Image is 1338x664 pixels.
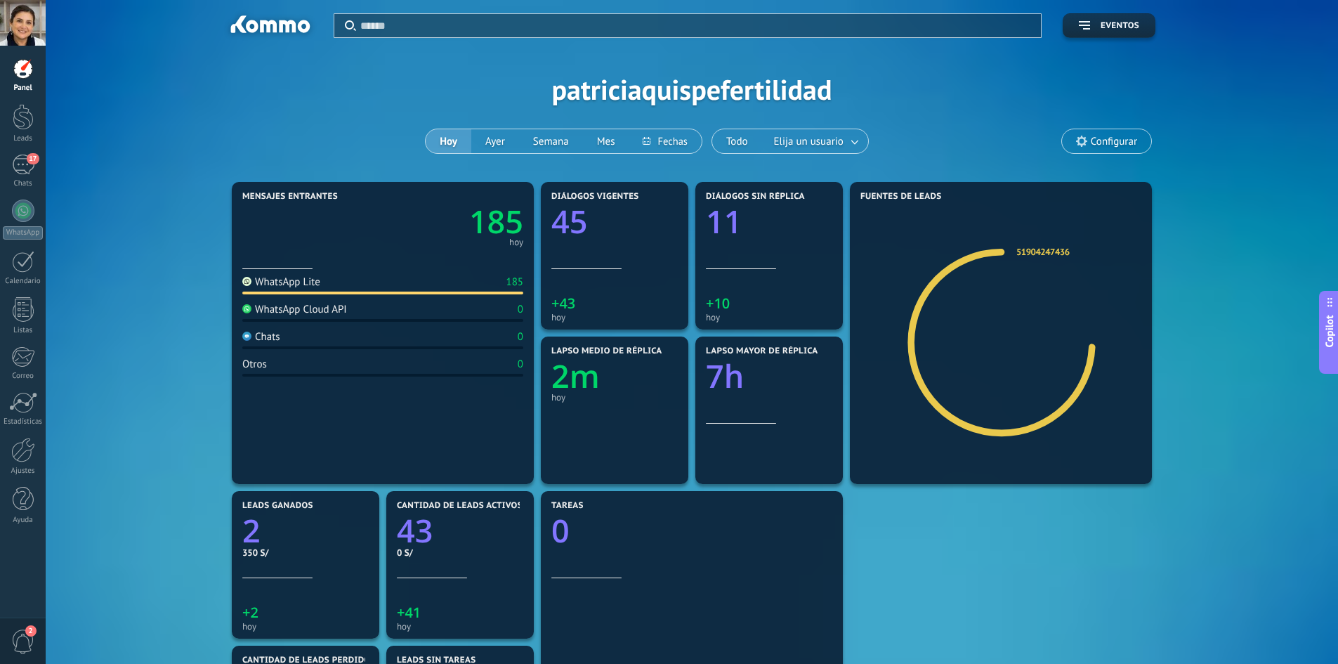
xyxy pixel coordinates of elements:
span: Tareas [551,501,584,511]
div: Chats [242,330,280,344]
span: Diálogos vigentes [551,192,639,202]
a: 2 [242,509,369,552]
text: +10 [706,294,730,313]
div: hoy [551,392,678,403]
button: Eventos [1063,13,1155,38]
div: 0 [518,358,523,371]
div: Leads [3,134,44,143]
div: Correo [3,372,44,381]
span: Lapso medio de réplica [551,346,662,356]
text: +41 [397,603,421,622]
div: WhatsApp [3,226,43,240]
span: Cantidad de leads activos [397,501,523,511]
div: hoy [706,312,832,323]
div: hoy [509,239,523,246]
div: Chats [3,179,44,188]
div: WhatsApp Cloud API [242,303,347,316]
div: 0 [518,303,523,316]
img: Chats [242,332,251,341]
a: 51904247436 [1016,246,1070,258]
span: Mensajes entrantes [242,192,338,202]
text: +2 [242,603,258,622]
text: +43 [551,294,575,313]
div: WhatsApp Lite [242,275,320,289]
text: 0 [551,509,570,552]
button: Elija un usuario [762,129,868,153]
span: 2 [25,625,37,637]
span: Elija un usuario [771,132,846,151]
button: Ayer [471,129,519,153]
div: Otros [242,358,267,371]
div: 350 S/ [242,547,369,559]
div: hoy [242,621,369,632]
div: Ajustes [3,467,44,476]
span: Eventos [1101,21,1139,31]
img: WhatsApp Lite [242,277,251,286]
div: hoy [397,621,523,632]
div: Panel [3,84,44,93]
a: 7h [706,355,832,398]
text: 11 [706,200,742,243]
span: Configurar [1091,136,1137,148]
div: Estadísticas [3,417,44,427]
text: 7h [706,355,744,398]
div: Ayuda [3,516,44,525]
div: 0 [518,330,523,344]
button: Mes [583,129,629,153]
span: Lapso mayor de réplica [706,346,818,356]
span: Copilot [1323,315,1337,347]
span: Leads ganados [242,501,313,511]
span: 17 [27,153,39,164]
button: Hoy [426,129,471,153]
img: WhatsApp Cloud API [242,304,251,313]
text: 2 [242,509,261,552]
button: Semana [519,129,583,153]
div: 185 [506,275,523,289]
text: 45 [551,200,587,243]
button: Todo [712,129,762,153]
span: Fuentes de leads [860,192,942,202]
button: Fechas [629,129,701,153]
text: 43 [397,509,433,552]
a: 185 [383,200,523,243]
a: 0 [551,509,832,552]
div: hoy [551,312,678,323]
div: Listas [3,326,44,335]
text: 185 [469,200,523,243]
a: 43 [397,509,523,552]
div: 0 S/ [397,547,523,559]
text: 2m [551,355,600,398]
div: Calendario [3,277,44,286]
span: Diálogos sin réplica [706,192,805,202]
